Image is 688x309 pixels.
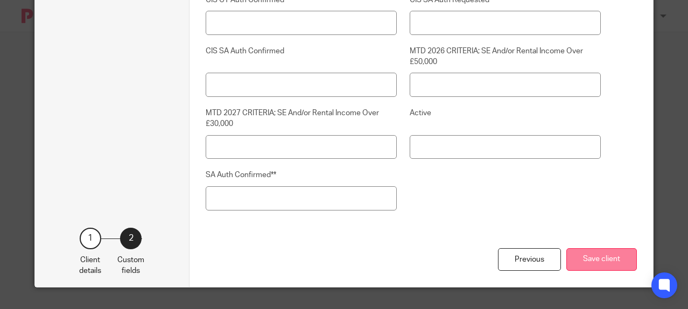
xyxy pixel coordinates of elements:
div: 2 [120,228,142,249]
p: Custom fields [117,255,144,277]
div: 1 [80,228,101,249]
label: SA Auth Confirmed** [206,170,397,180]
label: MTD 2027 CRITERIA; SE And/or Rental Income Over £30,000 [206,108,397,130]
p: Client details [79,255,101,277]
label: MTD 2026 CRITERIA; SE And/or Rental Income Over £50,000 [410,46,601,68]
button: Save client [566,248,637,271]
div: Previous [498,248,561,271]
label: Active [410,108,601,130]
label: CIS SA Auth Confirmed [206,46,397,68]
